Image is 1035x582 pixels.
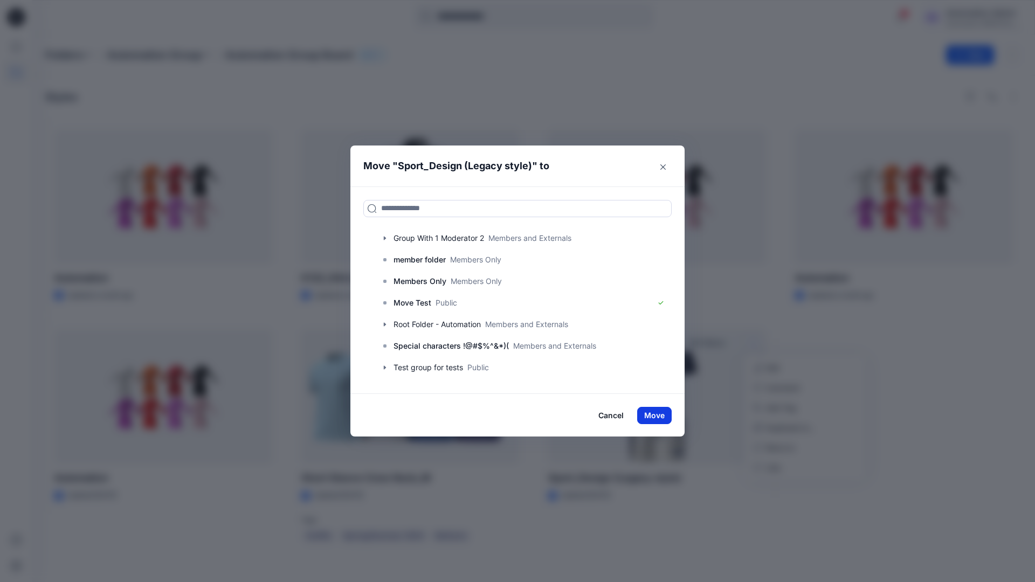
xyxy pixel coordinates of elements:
p: Members Only [450,254,501,265]
header: Move " " to [350,145,668,186]
p: Move Test [394,296,431,309]
p: Members Only [451,275,502,287]
button: Move [637,407,672,424]
p: Sport_Design (Legacy style) [398,158,532,174]
p: Members and Externals [513,340,596,351]
button: Cancel [591,407,631,424]
button: Close [654,158,672,176]
p: Public [436,297,457,308]
p: Special characters !@#$%^&*)( [394,339,509,352]
p: member folder [394,253,446,266]
p: Members Only [394,275,446,288]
